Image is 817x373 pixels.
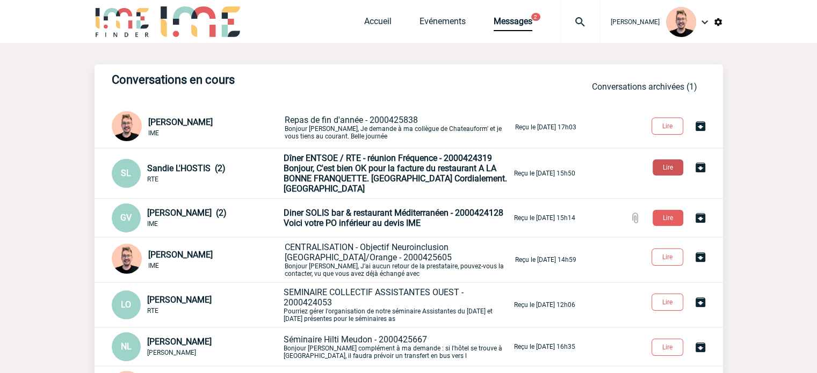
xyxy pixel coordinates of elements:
[112,167,575,178] a: SL Sandie L'HOSTIS (2) RTE Dîner ENTSOE / RTE - réunion Fréquence - 2000424319Bonjour, C'est bien...
[112,73,434,86] h3: Conversations en cours
[694,211,707,224] img: Archiver la conversation
[652,294,683,311] button: Lire
[531,13,540,21] button: 2
[514,343,575,350] p: Reçu le [DATE] 16h35
[694,120,707,133] img: Archiver la conversation
[147,349,196,356] span: [PERSON_NAME]
[112,111,142,141] img: 129741-1.png
[112,244,283,276] div: Conversation privée : Client - Agence
[364,16,392,31] a: Accueil
[285,242,513,277] p: Bonjour [PERSON_NAME], J'ai aucun retour de la prestataire, pouvez-vous la contacter, vu que vous...
[95,6,150,37] img: IME-Finder
[611,18,660,26] span: [PERSON_NAME]
[666,7,696,37] img: 129741-1.png
[694,296,707,309] img: Archiver la conversation
[121,168,131,178] span: SL
[120,213,132,223] span: GV
[643,296,694,306] a: Lire
[643,251,694,261] a: Lire
[112,203,281,232] div: Conversation privée : Client - Agence
[285,115,513,140] p: Bonjour [PERSON_NAME], Je demande à ma collègue de Chateauform' et je vous tiens au courant. Bell...
[147,208,227,218] span: [PERSON_NAME] (2)
[514,301,575,309] p: Reçu le [DATE] 12h06
[112,159,281,188] div: Conversation privée : Client - Agence
[147,307,158,315] span: RTE
[112,299,575,309] a: LO [PERSON_NAME] RTE SEMINAIRE COLLECTIF ASSISTANTES OUEST - 2000424053Pourriez gérer l'organisat...
[148,250,213,260] span: [PERSON_NAME]
[694,251,707,264] img: Archiver la conversation
[592,82,697,92] a: Conversations archivées (1)
[284,163,507,194] span: Bonjour, C'est bien OK pour la facture du restaurant A LA BONNE FRANQUETTE. [GEOGRAPHIC_DATA] Cor...
[112,244,142,274] img: 129741-1.png
[644,212,694,222] a: Lire
[148,117,213,127] span: [PERSON_NAME]
[147,175,158,183] span: RTE
[653,159,683,175] button: Lire
[515,256,576,264] p: Reçu le [DATE] 14h59
[652,339,683,356] button: Lire
[514,170,575,177] p: Reçu le [DATE] 15h50
[148,129,159,137] span: IME
[694,161,707,174] img: Archiver la conversation
[112,254,576,264] a: [PERSON_NAME] IME CENTRALISATION - Objectif Neuroinclusion [GEOGRAPHIC_DATA]/Orange - 2000425605B...
[285,242,452,262] span: CENTRALISATION - Objectif Neuroinclusion [GEOGRAPHIC_DATA]/Orange - 2000425605
[148,262,159,269] span: IME
[515,123,576,131] p: Reçu le [DATE] 17h03
[643,120,694,130] a: Lire
[284,287,512,323] p: Pourriez gérer l'organisation de notre séminaire Assistantes du [DATE] et [DATE] présentes pour l...
[653,210,683,226] button: Lire
[644,162,694,172] a: Lire
[121,299,131,310] span: LO
[694,341,707,354] img: Archiver la conversation
[112,341,575,351] a: NL [PERSON_NAME] [PERSON_NAME] Séminaire Hilti Meudon - 2000425667Bonjour [PERSON_NAME] complémen...
[494,16,532,31] a: Messages
[652,248,683,266] button: Lire
[147,220,158,228] span: IME
[284,334,427,345] span: Séminaire Hilti Meudon - 2000425667
[112,212,575,222] a: GV [PERSON_NAME] (2) IME Diner SOLIS bar & restaurant Méditerranéen - 2000424128Voici votre PO in...
[643,341,694,352] a: Lire
[121,341,132,352] span: NL
[284,218,421,228] span: Voici votre PO inférieur au devis IME
[112,111,283,143] div: Conversation privée : Client - Agence
[652,118,683,135] button: Lire
[285,115,418,125] span: Repas de fin d'année - 2000425838
[284,334,512,360] p: Bonjour [PERSON_NAME] complément à ma demande : si l'hôtel se trouve à [GEOGRAPHIC_DATA], il faud...
[147,295,212,305] span: [PERSON_NAME]
[284,287,464,308] span: SEMINAIRE COLLECTIF ASSISTANTES OUEST - 2000424053
[284,153,492,163] span: Dîner ENTSOE / RTE - réunion Fréquence - 2000424319
[112,121,576,131] a: [PERSON_NAME] IME Repas de fin d'année - 2000425838Bonjour [PERSON_NAME], Je demande à ma collègu...
[112,332,281,361] div: Conversation privée : Client - Agence
[514,214,575,222] p: Reçu le [DATE] 15h14
[420,16,466,31] a: Evénements
[284,208,503,218] span: Diner SOLIS bar & restaurant Méditerranéen - 2000424128
[147,337,212,347] span: [PERSON_NAME]
[112,290,281,319] div: Conversation privée : Client - Agence
[147,163,226,173] span: Sandie L'HOSTIS (2)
